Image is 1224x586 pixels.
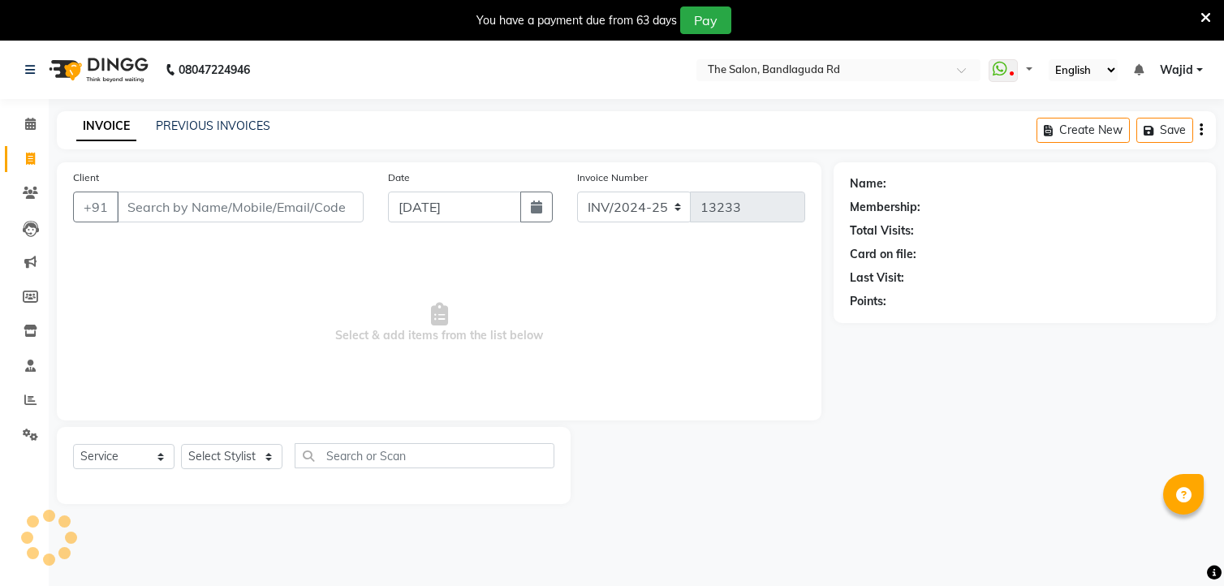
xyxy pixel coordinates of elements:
[577,170,648,185] label: Invoice Number
[850,246,916,263] div: Card on file:
[1160,62,1193,79] span: Wajid
[73,192,119,222] button: +91
[179,47,250,93] b: 08047224946
[476,12,677,29] div: You have a payment due from 63 days
[73,242,805,404] span: Select & add items from the list below
[295,443,554,468] input: Search or Scan
[850,199,920,216] div: Membership:
[156,118,270,133] a: PREVIOUS INVOICES
[76,112,136,141] a: INVOICE
[117,192,364,222] input: Search by Name/Mobile/Email/Code
[850,222,914,239] div: Total Visits:
[73,170,99,185] label: Client
[850,175,886,192] div: Name:
[1037,118,1130,143] button: Create New
[850,293,886,310] div: Points:
[680,6,731,34] button: Pay
[41,47,153,93] img: logo
[1136,118,1193,143] button: Save
[850,269,904,287] div: Last Visit:
[388,170,410,185] label: Date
